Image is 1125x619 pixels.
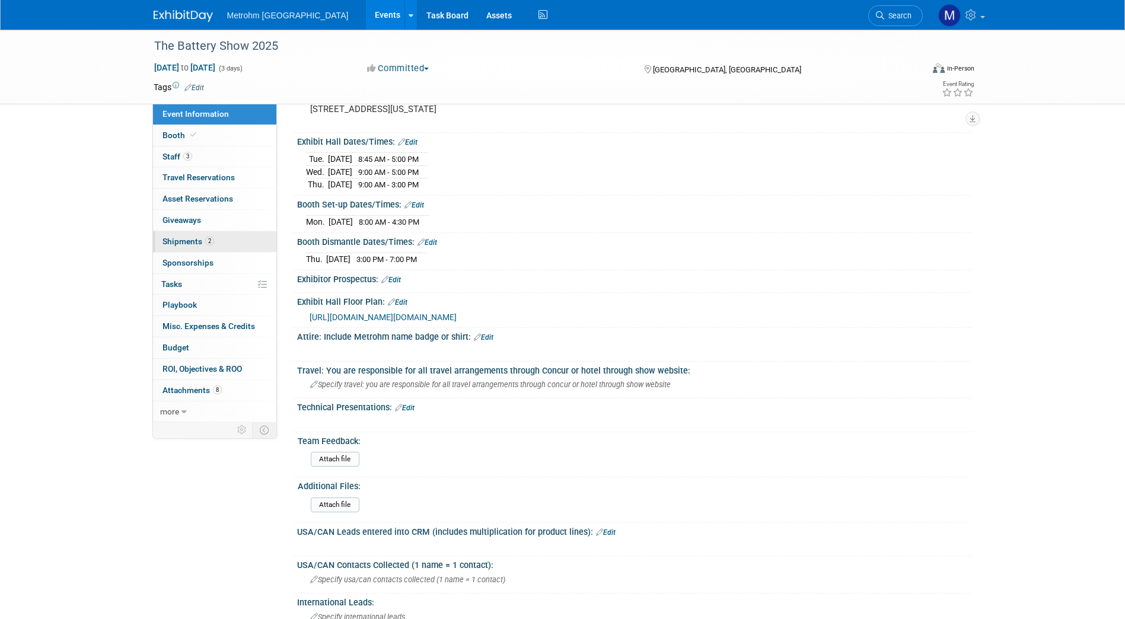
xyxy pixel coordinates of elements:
span: 9:00 AM - 3:00 PM [358,180,419,189]
div: Team Feedback: [298,432,967,447]
a: Edit [395,404,415,412]
a: Tasks [153,274,276,295]
span: Shipments [162,237,214,246]
span: Specify usa/can contacts collected (1 name = 1 contact) [310,575,505,584]
span: [DATE] [DATE] [154,62,216,73]
span: Event Information [162,109,229,119]
td: [DATE] [328,165,352,178]
div: Booth Dismantle Dates/Times: [297,233,972,248]
div: USA/CAN Leads entered into CRM (includes multiplication for product lines): [297,523,972,538]
span: 8 [213,385,222,394]
span: Budget [162,343,189,352]
a: Staff3 [153,146,276,167]
div: In-Person [946,64,974,73]
span: to [179,63,190,72]
div: Additional Files: [298,477,967,492]
pre: [STREET_ADDRESS][US_STATE] [310,104,565,114]
a: Edit [388,298,407,307]
a: ROI, Objectives & ROO [153,359,276,379]
div: Exhibitor Prospectus: [297,270,972,286]
span: Tasks [161,279,182,289]
a: Sponsorships [153,253,276,273]
a: [URL][DOMAIN_NAME][DOMAIN_NAME] [310,312,457,322]
div: USA/CAN Contacts Collected (1 name = 1 contact): [297,556,972,571]
a: Travel Reservations [153,167,276,188]
span: 8:00 AM - 4:30 PM [359,218,419,226]
a: more [153,401,276,422]
div: Attire: Include Metrohm name badge or shirt: [297,328,972,343]
span: Playbook [162,300,197,309]
div: Travel: You are responsible for all travel arrangements through Concur or hotel through show webs... [297,362,972,376]
td: [DATE] [328,153,352,166]
a: Search [868,5,923,26]
a: Edit [184,84,204,92]
td: Thu. [306,178,328,191]
span: 2 [205,237,214,245]
span: 8:45 AM - 5:00 PM [358,155,419,164]
span: Attachments [162,385,222,395]
button: Committed [363,62,434,75]
div: Technical Presentations: [297,398,972,414]
a: Edit [404,201,424,209]
span: Travel Reservations [162,173,235,182]
span: Giveaways [162,215,201,225]
span: (3 days) [218,65,243,72]
a: Playbook [153,295,276,315]
span: [GEOGRAPHIC_DATA], [GEOGRAPHIC_DATA] [653,65,801,74]
div: Booth Set-up Dates/Times: [297,196,972,211]
a: Edit [398,138,418,146]
div: International Leads: [297,594,972,608]
a: Attachments8 [153,380,276,401]
td: Thu. [306,253,326,266]
a: Booth [153,125,276,146]
div: The Battery Show 2025 [150,36,905,57]
i: Booth reservation complete [190,132,196,138]
a: Edit [474,333,493,342]
span: Search [884,11,912,20]
div: Exhibit Hall Floor Plan: [297,293,972,308]
span: Staff [162,152,192,161]
span: more [160,407,179,416]
span: Specify travel: you are responsible for all travel arrangements through concur or hotel through s... [310,380,671,389]
td: Tags [154,81,204,93]
td: Wed. [306,165,328,178]
a: Budget [153,337,276,358]
td: Mon. [306,216,329,228]
span: Sponsorships [162,258,213,267]
img: Format-Inperson.png [933,63,945,73]
span: Metrohm [GEOGRAPHIC_DATA] [227,11,349,20]
td: Toggle Event Tabs [252,422,276,438]
div: Event Format [853,62,975,79]
span: Misc. Expenses & Credits [162,321,255,331]
a: Asset Reservations [153,189,276,209]
a: Event Information [153,104,276,125]
div: Exhibit Hall Dates/Times: [297,133,972,148]
td: Tue. [306,153,328,166]
span: 3 [183,152,192,161]
span: ROI, Objectives & ROO [162,364,242,374]
span: 9:00 AM - 5:00 PM [358,168,419,177]
img: Michelle Simoes [938,4,961,27]
td: [DATE] [328,178,352,191]
a: Shipments2 [153,231,276,252]
a: Edit [418,238,437,247]
span: 3:00 PM - 7:00 PM [356,255,417,264]
td: Personalize Event Tab Strip [232,422,253,438]
td: [DATE] [329,216,353,228]
a: Misc. Expenses & Credits [153,316,276,337]
img: ExhibitDay [154,10,213,22]
span: Booth [162,130,199,140]
span: Asset Reservations [162,194,233,203]
a: Giveaways [153,210,276,231]
td: [DATE] [326,253,350,266]
a: Edit [381,276,401,284]
a: Edit [596,528,616,537]
div: Event Rating [942,81,974,87]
